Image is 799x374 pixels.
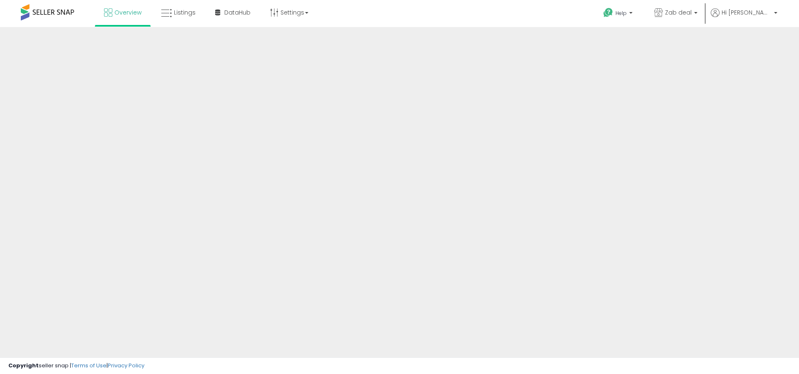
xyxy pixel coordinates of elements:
strong: Copyright [8,362,39,369]
a: Privacy Policy [108,362,144,369]
span: Zab deal [665,8,692,17]
span: Help [615,10,627,17]
span: Listings [174,8,196,17]
span: Hi [PERSON_NAME] [722,8,772,17]
a: Terms of Use [71,362,107,369]
span: Overview [114,8,141,17]
i: Get Help [603,7,613,18]
a: Hi [PERSON_NAME] [711,8,777,27]
a: Help [597,1,641,27]
div: seller snap | | [8,362,144,370]
span: DataHub [224,8,251,17]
